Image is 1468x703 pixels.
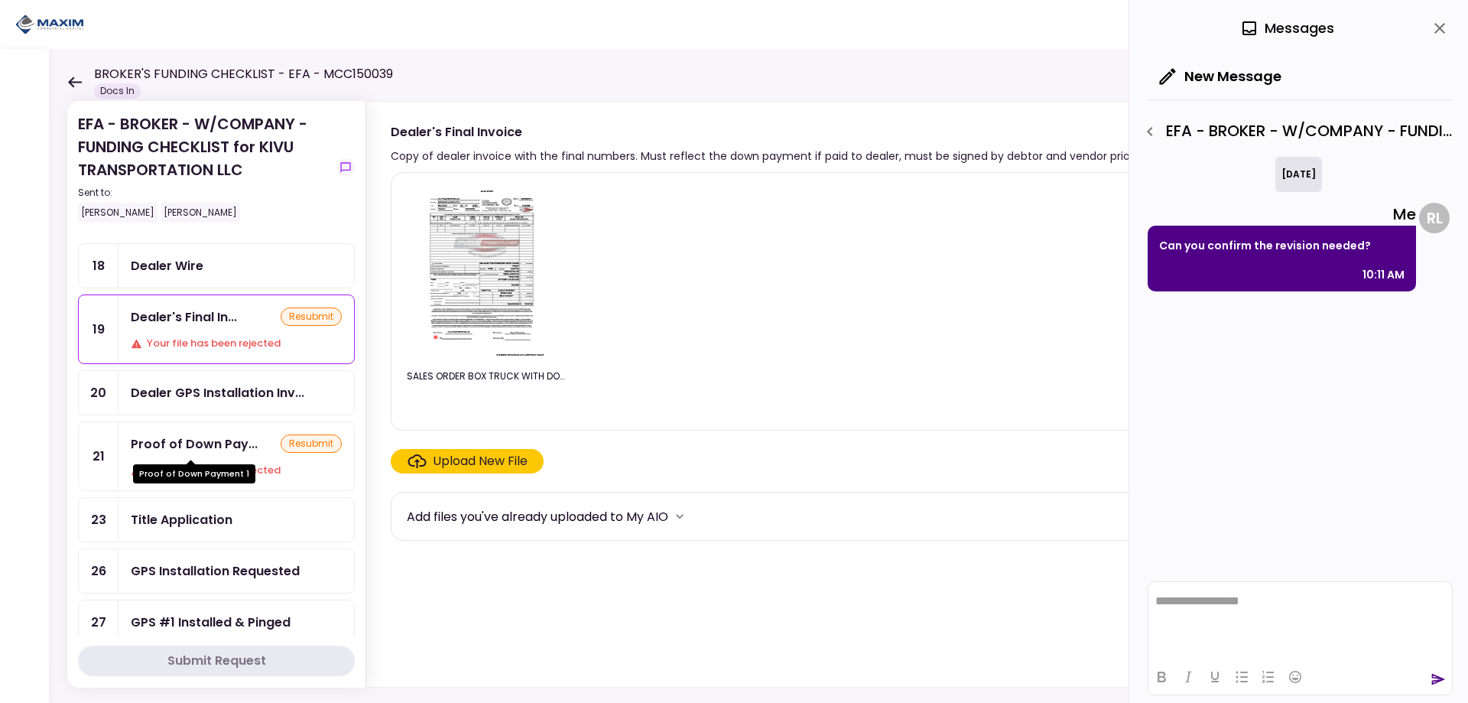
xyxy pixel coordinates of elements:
a: 20Dealer GPS Installation Invoice [78,370,355,415]
iframe: Rich Text Area [1148,582,1452,659]
div: 20 [79,371,119,415]
button: Emojis [1282,666,1308,688]
a: 18Dealer Wire [78,243,355,288]
a: 23Title Application [78,497,355,542]
div: 18 [79,244,119,288]
div: Title Application [131,510,232,529]
h1: BROKER'S FUNDING CHECKLIST - EFA - MCC150039 [94,65,393,83]
div: 23 [79,498,119,542]
div: Dealer GPS Installation Invoice [131,383,304,402]
div: Upload New File [433,452,528,470]
div: EFA - BROKER - W/COMPANY - FUNDING CHECKLIST for KIVU TRANSPORTATION LLC [78,112,330,223]
div: Dealer's Final Invoice [391,122,1195,142]
div: 19 [79,295,119,363]
button: Bullet list [1229,666,1255,688]
div: EFA - BROKER - W/COMPANY - FUNDING CHECKLIST - Certificate of Insurance [1137,119,1453,145]
button: send [1431,672,1446,687]
div: Your file has been rejected [131,336,342,351]
a: 19Dealer's Final InvoiceresubmitYour file has been rejected [78,295,355,364]
img: Partner icon [15,13,84,36]
button: Italic [1175,666,1201,688]
button: Underline [1202,666,1228,688]
div: Add files you've already uploaded to My AIO [407,507,668,526]
div: 21 [79,422,119,490]
div: resubmit [281,434,342,453]
button: close [1427,15,1453,41]
button: show-messages [336,158,355,177]
button: Submit Request [78,646,355,676]
button: New Message [1148,57,1294,96]
div: Your file has been rejected [131,463,342,478]
div: Me [1148,203,1416,226]
a: 27GPS #1 Installed & Pinged [78,600,355,645]
div: SALES ORDER BOX TRUCK WITH DOWN PAYMENT.pdf [407,369,567,383]
div: Submit Request [167,652,266,670]
span: Click here to upload the required document [391,449,544,474]
div: Copy of dealer invoice with the final numbers. Must reflect the down payment if paid to dealer, m... [391,147,1195,165]
div: GPS #1 Installed & Pinged [131,613,291,632]
div: R L [1419,203,1450,233]
div: Dealer's Final InvoiceCopy of dealer invoice with the final numbers. Must reflect the down paymen... [365,101,1437,688]
div: resubmit [281,308,342,326]
div: GPS Installation Requested [131,561,300,581]
div: Proof of Down Payment 1 [133,464,255,483]
div: 10:11 AM [1362,265,1405,284]
div: Dealer's Final Invoice [131,308,237,327]
div: Proof of Down Payment 1 [131,434,258,454]
div: Dealer Wire [131,256,203,275]
p: Can you confirm the revision needed? [1159,236,1405,255]
div: Messages [1240,17,1334,40]
a: 21Proof of Down Payment 1resubmitYour file has been rejected [78,421,355,491]
div: [PERSON_NAME] [161,203,240,223]
div: [DATE] [1275,157,1322,192]
div: [PERSON_NAME] [78,203,158,223]
a: 26GPS Installation Requested [78,548,355,594]
button: Numbered list [1255,666,1281,688]
div: Docs In [94,83,141,99]
div: Sent to: [78,186,330,200]
div: 27 [79,600,119,644]
button: more [668,505,691,528]
button: Bold [1148,666,1174,688]
div: 26 [79,549,119,593]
